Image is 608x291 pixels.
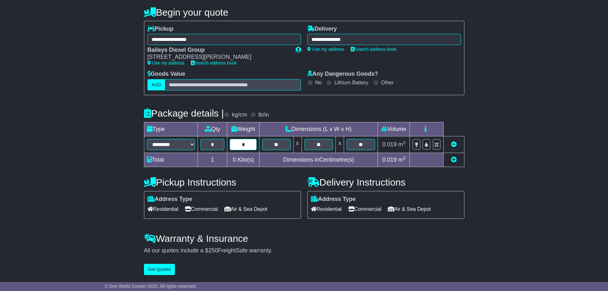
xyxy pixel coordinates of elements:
[259,122,378,136] td: Dimensions (L x W x H)
[144,108,224,119] h4: Package details |
[307,71,378,78] label: Any Dangerous Goods?
[351,47,397,52] a: Search address book
[403,140,406,145] sup: 3
[398,157,406,163] span: m
[451,157,457,163] a: Add new item
[147,54,289,61] div: [STREET_ADDRESS][PERSON_NAME]
[227,122,259,136] td: Weight
[147,26,174,33] label: Pickup
[185,204,218,214] span: Commercial
[147,60,184,65] a: Use my address
[233,157,236,163] span: 0
[258,111,269,119] label: lb/in
[147,71,185,78] label: Goods Value
[451,141,457,148] a: Remove this item
[311,196,356,203] label: Address Type
[147,47,289,54] div: Baileys Diesel Group
[144,7,464,18] h4: Begin your quote
[307,26,337,33] label: Delivery
[335,136,344,153] td: x
[388,204,431,214] span: Air & Sea Depot
[147,79,165,90] label: AUD
[208,247,218,254] span: 250
[105,284,197,289] span: © One World Courier 2025. All rights reserved.
[293,136,302,153] td: x
[227,153,259,167] td: Kilo(s)
[147,204,178,214] span: Residential
[311,204,342,214] span: Residential
[198,122,227,136] td: Qty
[144,122,198,136] td: Type
[315,80,322,86] label: No
[232,111,247,119] label: kg/cm
[144,233,464,244] h4: Warranty & Insurance
[144,264,175,275] button: Get Quotes
[147,196,192,203] label: Address Type
[144,177,301,188] h4: Pickup Instructions
[259,153,378,167] td: Dimensions in Centimetre(s)
[144,153,198,167] td: Total
[378,122,410,136] td: Volume
[381,80,394,86] label: Other
[382,157,397,163] span: 0.019
[398,141,406,148] span: m
[334,80,368,86] label: Lithium Battery
[348,204,381,214] span: Commercial
[403,156,406,160] sup: 3
[307,47,344,52] a: Use my address
[198,153,227,167] td: 1
[144,247,464,254] div: All our quotes include a $ FreightSafe warranty.
[382,141,397,148] span: 0.019
[307,177,464,188] h4: Delivery Instructions
[191,60,237,65] a: Search address book
[224,204,267,214] span: Air & Sea Depot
